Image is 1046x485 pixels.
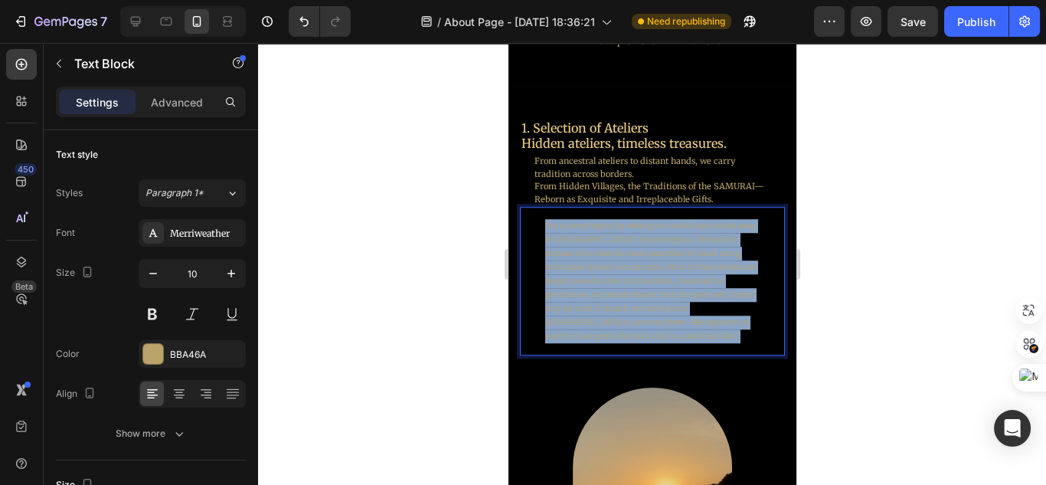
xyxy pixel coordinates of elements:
[170,348,242,362] div: BBA46A
[56,226,75,240] div: Font
[116,426,187,441] div: Show more
[444,14,595,30] span: About Page - [DATE] 18:36:21
[56,186,83,200] div: Styles
[56,420,246,447] button: Show more
[151,94,203,110] p: Advanced
[957,14,995,30] div: Publish
[11,280,37,293] div: Beta
[56,384,99,405] div: Align
[56,263,96,283] div: Size
[887,6,938,37] button: Save
[289,6,351,37] div: Undo/Redo
[56,347,80,361] div: Color
[145,186,204,200] span: Paragraph 1*
[56,148,98,162] div: Text style
[139,179,246,207] button: Paragraph 1*
[100,12,107,31] p: 7
[901,15,926,28] span: Save
[6,6,114,37] button: 7
[437,14,441,30] span: /
[508,43,796,485] iframe: Design area
[74,54,204,73] p: Text Block
[647,15,725,28] span: Need republishing
[15,163,37,175] div: 450
[76,94,119,110] p: Settings
[944,6,1008,37] button: Publish
[170,227,242,241] div: Merriweather
[994,410,1031,447] div: Open Intercom Messenger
